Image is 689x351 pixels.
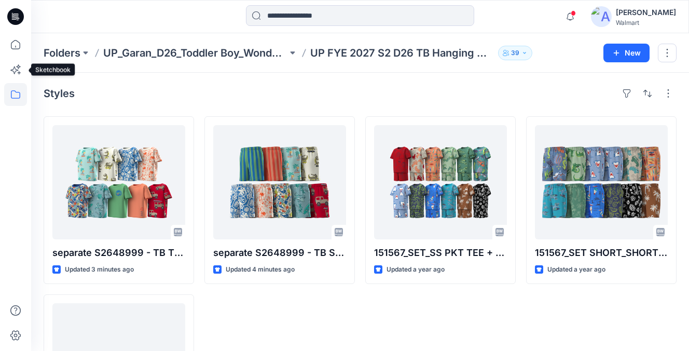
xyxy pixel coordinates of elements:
[603,44,650,62] button: New
[387,264,445,275] p: Updated a year ago
[52,125,185,239] a: separate S2648999 - TB TEE SET COLORED
[616,19,676,26] div: Walmart
[498,46,532,60] button: 39
[511,47,519,59] p: 39
[65,264,134,275] p: Updated 3 minutes ago
[374,246,507,260] p: 151567_SET_SS PKT TEE + SHORT
[103,46,287,60] a: UP_Garan_D26_Toddler Boy_Wonder_Nation
[547,264,605,275] p: Updated a year ago
[535,246,668,260] p: 151567_SET SHORT_SHORT W. PCKTS_TB8036
[44,46,80,60] a: Folders
[52,246,185,260] p: separate S2648999 - TB TEE SET COLORED
[213,125,346,239] a: separate S2648999 - TB SHORT SET COLORED
[310,46,494,60] p: UP FYE 2027 S2 D26 TB Hanging Garan
[535,125,668,239] a: 151567_SET SHORT_SHORT W. PCKTS_TB8036
[616,6,676,19] div: [PERSON_NAME]
[44,87,75,100] h4: Styles
[226,264,295,275] p: Updated 4 minutes ago
[213,246,346,260] p: separate S2648999 - TB SHORT SET COLORED
[374,125,507,239] a: 151567_SET_SS PKT TEE + SHORT
[591,6,612,27] img: avatar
